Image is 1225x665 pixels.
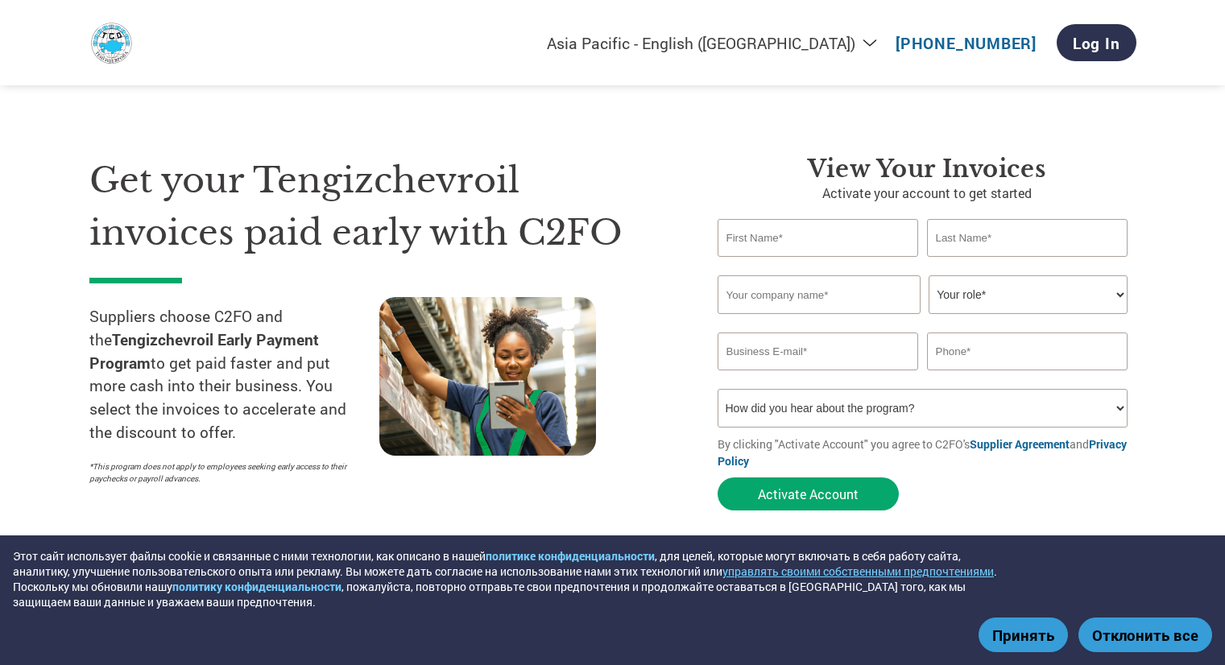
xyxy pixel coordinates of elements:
[896,33,1037,53] a: [PHONE_NUMBER]
[927,258,1128,269] div: Invalid last name or last name is too long
[89,155,669,258] h1: Get your Tengizchevroil invoices paid early with C2FO
[718,316,1128,326] div: Invalid company name or company name is too long
[379,297,596,456] img: supply chain worker
[89,305,379,444] p: Suppliers choose C2FO and the to get paid faster and put more cash into their business. You selec...
[718,184,1136,203] p: Activate your account to get started
[718,372,919,382] div: Inavlid Email Address
[89,461,363,485] p: *This program does not apply to employees seeking early access to their paychecks or payroll adva...
[927,219,1128,257] input: Last Name*
[718,258,919,269] div: Invalid first name or first name is too long
[927,372,1128,382] div: Inavlid Phone Number
[927,332,1128,370] input: Phone*
[89,329,319,373] strong: Tengizchevroil Early Payment Program
[970,436,1070,452] a: Supplier Agreement
[979,617,1068,652] button: Принять
[718,275,921,314] input: Your company name*
[89,21,134,65] img: Tengizchevroil
[1057,24,1136,61] a: Log In
[718,436,1136,469] p: By clicking "Activate Account" you agree to C2FO's and
[718,155,1136,184] h3: View your invoices
[718,436,1127,469] a: Privacy Policy
[718,477,899,510] button: Activate Account
[929,275,1128,314] select: Title/Role
[1078,617,1212,652] button: Отклонить все
[718,332,919,370] input: Invalid Email format
[722,564,994,579] button: управлять своими собственными предпочтениями
[486,548,655,564] a: политике конфиденциальности
[718,219,919,257] input: First Name*
[13,548,1003,609] div: Этот сайт использует файлы cookie и связанные с ними технологии, как описано в нашей , для целей,...
[172,579,341,594] a: политику конфиденциальности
